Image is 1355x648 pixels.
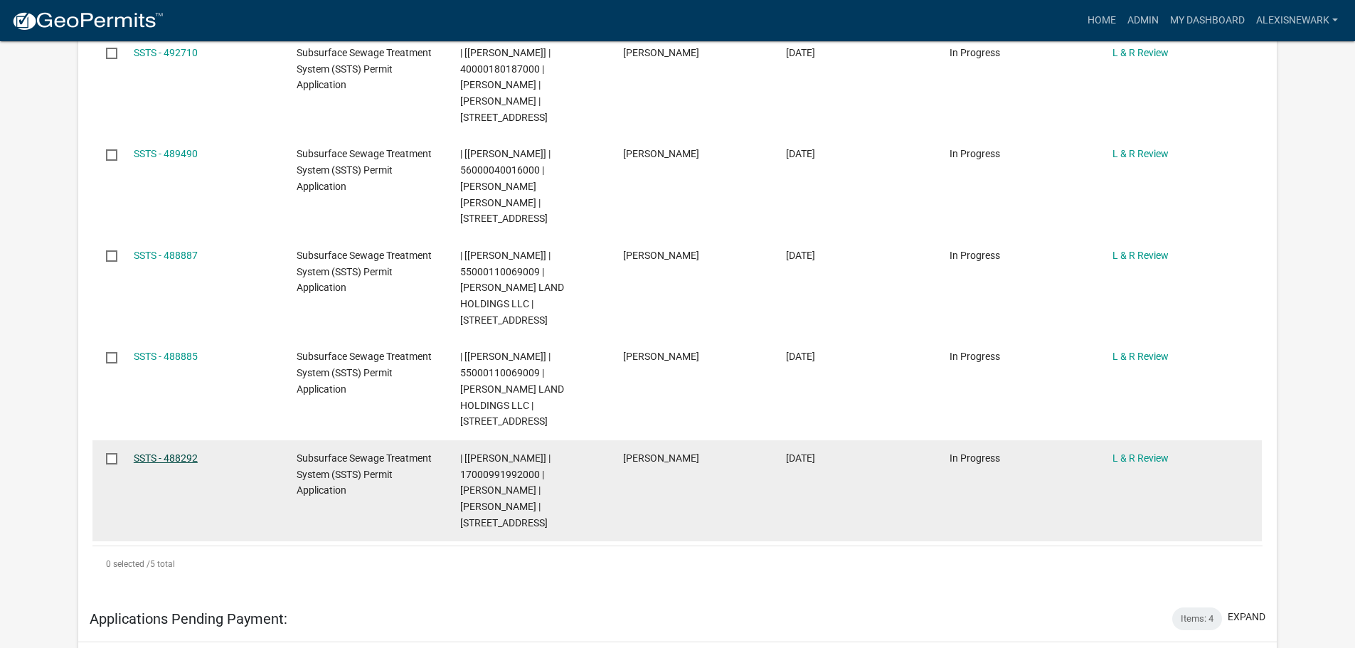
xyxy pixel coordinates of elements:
span: Patricia Stock [623,452,699,464]
button: expand [1228,610,1265,625]
span: Scott M Ellingson [623,351,699,362]
a: SSTS - 492710 [134,47,198,58]
span: Subsurface Sewage Treatment System (SSTS) Permit Application [297,452,432,496]
div: Items: 4 [1172,607,1222,630]
h5: Applications Pending Payment: [90,610,287,627]
span: | [Alexis Newark] | 56000040016000 | RHONDA MARILYN BELL | 39578 CO HWY 41 [460,148,551,224]
span: Subsurface Sewage Treatment System (SSTS) Permit Application [297,47,432,91]
a: My Dashboard [1164,7,1250,34]
a: Admin [1122,7,1164,34]
span: Scott M Ellingson [623,148,699,159]
span: In Progress [950,250,1000,261]
span: Subsurface Sewage Treatment System (SSTS) Permit Application [297,148,432,192]
a: SSTS - 488885 [134,351,198,362]
a: L & R Review [1112,250,1169,261]
span: In Progress [950,452,1000,464]
span: Scott M Ellingson [623,47,699,58]
div: 5 total [92,546,1263,582]
span: In Progress [950,148,1000,159]
span: | [Alexis Newark] | 55000110069009 | HOFF LAND HOLDINGS LLC | 20098 PELICAN DR S [460,250,564,326]
a: L & R Review [1112,351,1169,362]
span: 10/07/2025 [786,148,815,159]
a: L & R Review [1112,452,1169,464]
span: | [Alexis Newark] | 17000991992000 | TODD S CARLSON | KRISTIE M CARLSON | 22263 BEAUTY BAY RD S [460,452,551,529]
span: Scott M Ellingson [623,250,699,261]
a: SSTS - 489490 [134,148,198,159]
a: L & R Review [1112,47,1169,58]
span: In Progress [950,47,1000,58]
span: Subsurface Sewage Treatment System (SSTS) Permit Application [297,250,432,294]
span: 10/06/2025 [786,452,815,464]
span: In Progress [950,351,1000,362]
a: Home [1082,7,1122,34]
span: | [Alexis Newark] | 40000180187000 | BRYAN M TUMBERG | NORMA T TUMBERG | 500 WILLOW CREEK LN S [460,47,551,123]
span: 10/06/2025 [786,250,815,261]
a: L & R Review [1112,148,1169,159]
span: 10/15/2025 [786,47,815,58]
span: Subsurface Sewage Treatment System (SSTS) Permit Application [297,351,432,395]
span: 10/06/2025 [786,351,815,362]
span: | [Alexis Newark] | 55000110069009 | HOFF LAND HOLDINGS LLC | 20098 PELICAN DR S [460,351,564,427]
span: 0 selected / [106,559,150,569]
a: alexisnewark [1250,7,1344,34]
a: SSTS - 488887 [134,250,198,261]
a: SSTS - 488292 [134,452,198,464]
